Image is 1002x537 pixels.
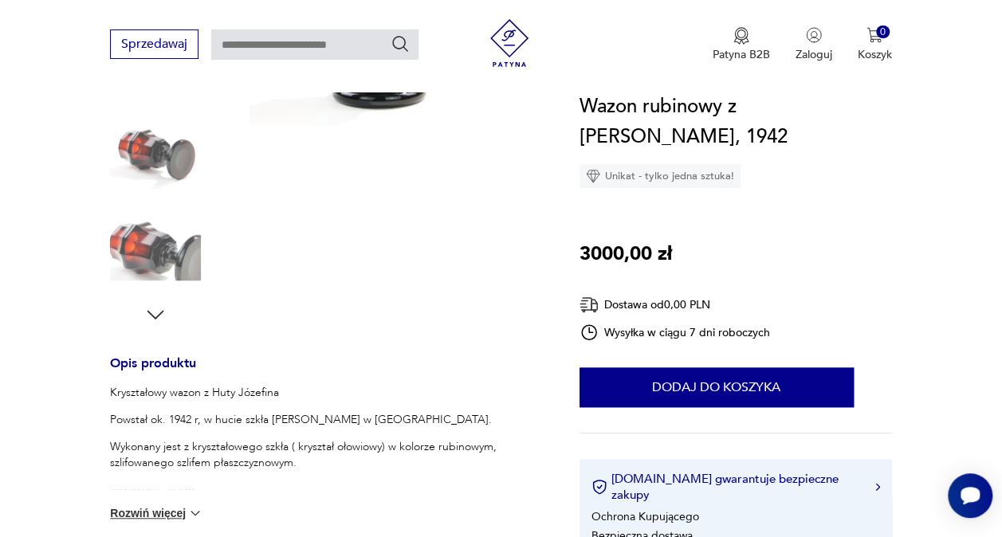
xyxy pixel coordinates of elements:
[110,385,540,401] p: Kryształowy wazon z Huty Józefina
[110,412,540,428] p: Powstał ok. 1942 r, w hucie szkła [PERSON_NAME] w [GEOGRAPHIC_DATA].
[796,27,832,62] button: Zaloguj
[713,47,770,62] p: Patyna B2B
[110,439,540,471] p: Wykonany jest z kryształowego szkła ( kryształ ołowiowy) w kolorze rubinowym, szlifowanego szlife...
[110,40,198,51] a: Sprzedawaj
[806,27,822,43] img: Ikonka użytkownika
[713,27,770,62] button: Patyna B2B
[713,27,770,62] a: Ikona medaluPatyna B2B
[591,479,607,495] img: Ikona certyfikatu
[580,92,892,152] h1: Wazon rubinowy z [PERSON_NAME], 1942
[858,47,892,62] p: Koszyk
[580,367,854,407] button: Dodaj do koszyka
[391,34,410,53] button: Szukaj
[110,505,202,521] button: Rozwiń więcej
[110,29,198,59] button: Sprzedawaj
[858,27,892,62] button: 0Koszyk
[876,25,890,39] div: 0
[591,471,880,503] button: [DOMAIN_NAME] gwarantuje bezpieczne zakupy
[580,323,771,342] div: Wysyłka w ciągu 7 dni roboczych
[591,509,699,524] li: Ochrona Kupującego
[110,482,540,498] p: Wysokość: 14 cm
[733,27,749,45] img: Ikona medalu
[110,202,201,292] img: Zdjęcie produktu Wazon rubinowy z Huty Józefina, 1942
[948,473,992,518] iframe: Smartsupp widget button
[580,295,599,315] img: Ikona dostawy
[580,164,741,188] div: Unikat - tylko jedna sztuka!
[580,239,672,269] p: 3000,00 zł
[866,27,882,43] img: Ikona koszyka
[110,359,540,385] h3: Opis produktu
[586,169,600,183] img: Ikona diamentu
[485,19,533,67] img: Patyna - sklep z meblami i dekoracjami vintage
[187,505,203,521] img: chevron down
[110,100,201,190] img: Zdjęcie produktu Wazon rubinowy z Huty Józefina, 1942
[580,295,771,315] div: Dostawa od 0,00 PLN
[796,47,832,62] p: Zaloguj
[875,483,880,491] img: Ikona strzałki w prawo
